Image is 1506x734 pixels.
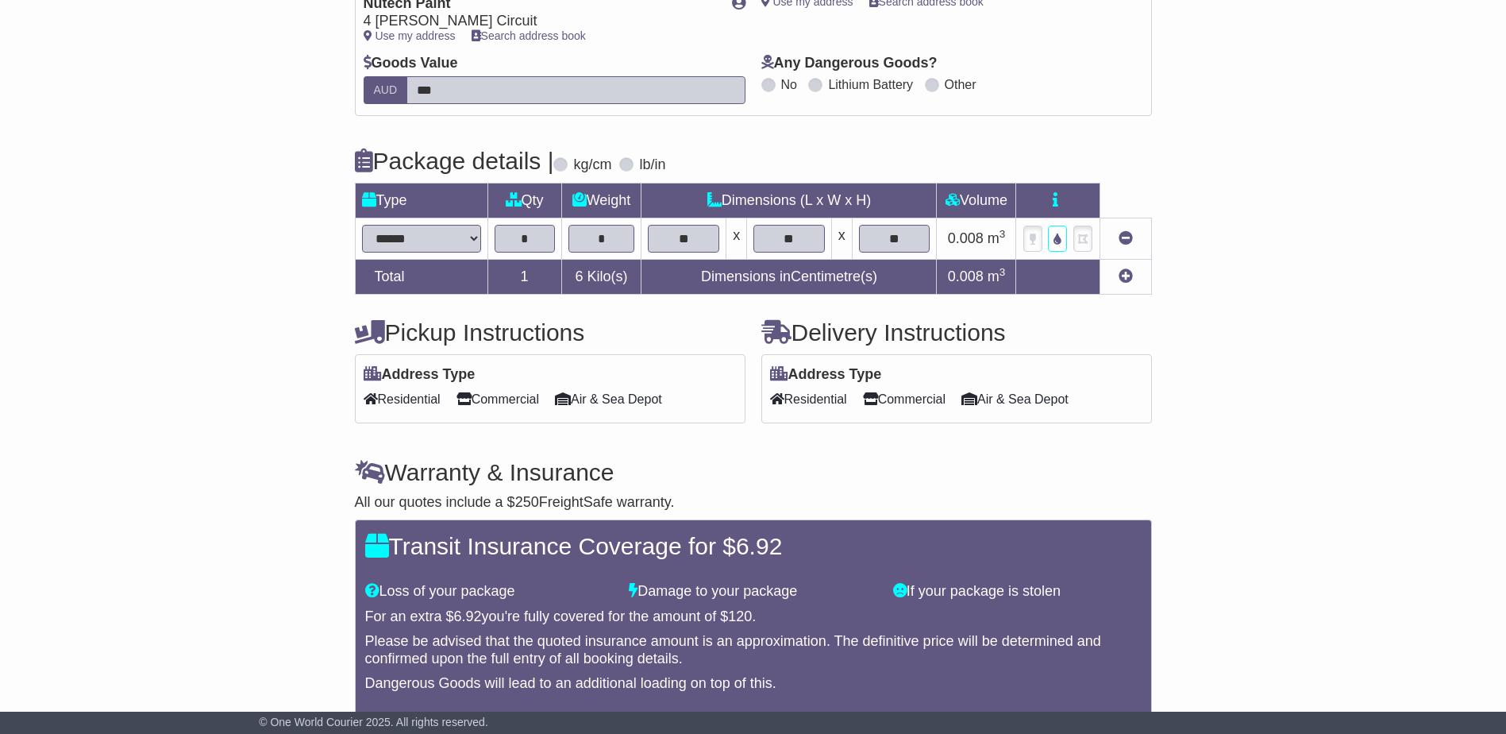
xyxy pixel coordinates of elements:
span: m [988,230,1006,246]
td: Dimensions (L x W x H) [641,183,937,218]
td: Volume [937,183,1016,218]
div: 4 [PERSON_NAME] Circuit [364,13,716,30]
a: Use my address [364,29,456,42]
div: All our quotes include a $ FreightSafe warranty. [355,494,1152,512]
div: Damage to your package [621,583,885,601]
span: Commercial [863,387,946,411]
span: © One World Courier 2025. All rights reserved. [259,716,488,728]
sup: 3 [1000,228,1006,240]
div: If your package is stolen [885,583,1150,601]
a: Add new item [1119,268,1133,284]
span: 250 [515,494,539,510]
td: Weight [561,183,641,218]
label: Other [945,77,976,92]
td: Qty [487,183,561,218]
span: Air & Sea Depot [961,387,1069,411]
span: 6 [575,268,583,284]
a: Remove this item [1119,230,1133,246]
span: Commercial [456,387,539,411]
label: lb/in [639,156,665,174]
label: AUD [364,76,408,104]
td: Total [355,259,487,294]
h4: Package details | [355,148,554,174]
label: Any Dangerous Goods? [761,55,938,72]
div: Please be advised that the quoted insurance amount is an approximation. The definitive price will... [365,633,1142,667]
span: Air & Sea Depot [555,387,662,411]
span: 0.008 [948,268,984,284]
span: 6.92 [454,608,482,624]
span: 0.008 [948,230,984,246]
h4: Delivery Instructions [761,319,1152,346]
td: x [726,218,747,259]
td: Type [355,183,487,218]
a: Search address book [472,29,586,42]
div: Dangerous Goods will lead to an additional loading on top of this. [365,675,1142,693]
td: 1 [487,259,561,294]
label: Lithium Battery [828,77,913,92]
span: m [988,268,1006,284]
span: Residential [770,387,847,411]
h4: Warranty & Insurance [355,459,1152,485]
td: Dimensions in Centimetre(s) [641,259,937,294]
label: kg/cm [573,156,611,174]
span: 120 [728,608,752,624]
td: Kilo(s) [561,259,641,294]
h4: Pickup Instructions [355,319,745,346]
label: Goods Value [364,55,458,72]
h4: Transit Insurance Coverage for $ [365,533,1142,559]
sup: 3 [1000,266,1006,278]
span: 6.92 [736,533,782,559]
label: Address Type [770,366,882,384]
span: Residential [364,387,441,411]
label: Address Type [364,366,476,384]
label: No [781,77,797,92]
div: Loss of your package [357,583,622,601]
td: x [831,218,852,259]
div: For an extra $ you're fully covered for the amount of $ . [365,608,1142,626]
